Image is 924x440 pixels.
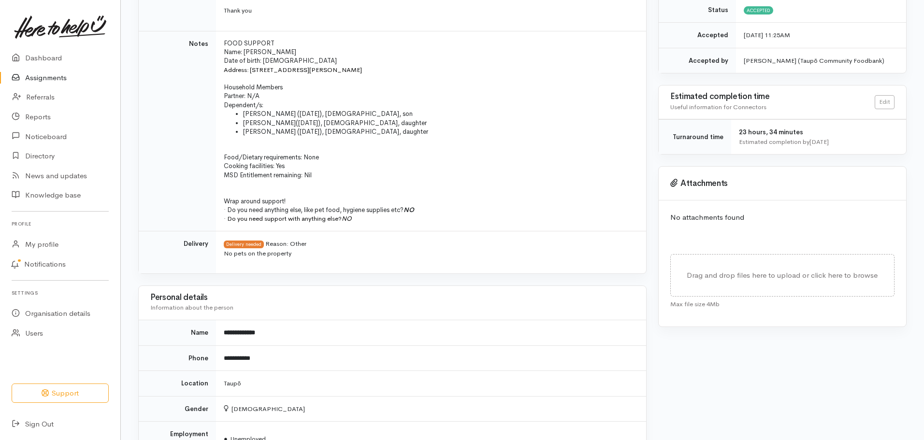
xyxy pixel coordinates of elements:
span: [PERSON_NAME] ([DATE]), [DEMOGRAPHIC_DATA], daughter [243,128,428,136]
span: Partner: N/A [224,92,260,100]
p: Thank you [224,6,635,15]
span: Food/Dietary requirements: None [224,153,319,161]
span: Wrap around support! [224,197,286,205]
td: Name [139,320,216,346]
span: Name: [PERSON_NAME] [224,48,296,56]
span: · Do you need support with anything else? [224,214,342,223]
div: Estimated completion by [739,137,895,147]
span: Delivery needed [224,241,264,248]
span: MSD Entitlement remaining: Nil [224,171,312,179]
span: Useful information for Connectors [670,103,766,111]
h3: Attachments [670,179,895,188]
td: Accepted by [659,48,736,73]
span: FOOD SUPPORT [224,39,274,47]
span: Drag and drop files here to upload or click here to browse [687,270,878,280]
span: Household Members [224,83,283,91]
span: 23 hours, 34 minutes [739,128,803,136]
h6: Settings [12,286,109,299]
td: Location [139,371,216,397]
time: [DATE] [809,138,829,146]
span: Reason: Other [265,240,306,248]
span: ( [296,119,298,127]
span: [DEMOGRAPHIC_DATA] [224,405,305,413]
td: Phone [139,345,216,371]
span: Cooking facilities: Yes [224,162,285,170]
time: [DATE] 11:25AM [744,31,790,39]
td: Accepted [659,23,736,48]
h6: Profile [12,217,109,230]
a: Edit [875,95,895,109]
span: Information about the person [150,303,233,312]
td: Turnaround time [659,120,731,155]
span: [PERSON_NAME] [DATE]), [DEMOGRAPHIC_DATA], daughter [243,119,427,127]
td: Delivery [139,231,216,274]
div: Max file size 4Mb [670,297,895,309]
h3: Personal details [150,293,635,302]
span: · Do you need anything else, like pet food, hygiene supplies etc? [224,206,404,214]
td: Gender [139,396,216,422]
button: Support [12,383,109,403]
span: [PERSON_NAME] ([DATE]), [DEMOGRAPHIC_DATA], son [243,110,413,118]
td: [PERSON_NAME] (Taupō Community Foodbank) [736,48,906,73]
i: NO [342,214,351,223]
td: Notes [139,31,216,231]
span: Address: [STREET_ADDRESS][PERSON_NAME] [224,66,362,74]
td: Taupō [216,371,646,397]
span: Date of birth: [DEMOGRAPHIC_DATA] [224,57,337,65]
span: Dependent/s: [224,101,263,109]
i: NO [404,206,414,214]
p: No attachments found [670,212,895,223]
h3: Estimated completion time [670,92,875,101]
span: Accepted [744,6,773,14]
p: No pets on the property [224,249,635,258]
